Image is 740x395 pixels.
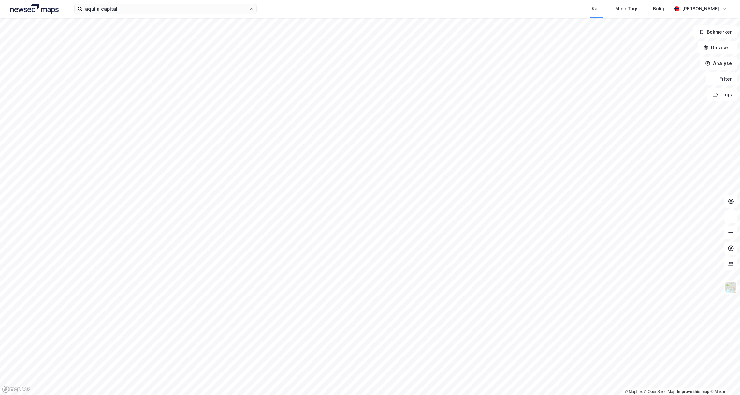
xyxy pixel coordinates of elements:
a: Mapbox [625,389,643,394]
button: Bokmerker [693,25,737,38]
div: Mine Tags [615,5,639,13]
button: Datasett [698,41,737,54]
input: Søk på adresse, matrikkel, gårdeiere, leietakere eller personer [82,4,249,14]
button: Tags [707,88,737,101]
img: Z [725,281,737,294]
a: OpenStreetMap [644,389,675,394]
div: [PERSON_NAME] [682,5,719,13]
a: Improve this map [677,389,709,394]
iframe: Chat Widget [707,364,740,395]
div: Kontrollprogram for chat [707,364,740,395]
button: Analyse [700,57,737,70]
a: Mapbox homepage [2,386,31,393]
button: Filter [706,72,737,85]
img: logo.a4113a55bc3d86da70a041830d287a7e.svg [10,4,59,14]
div: Bolig [653,5,664,13]
div: Kart [592,5,601,13]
